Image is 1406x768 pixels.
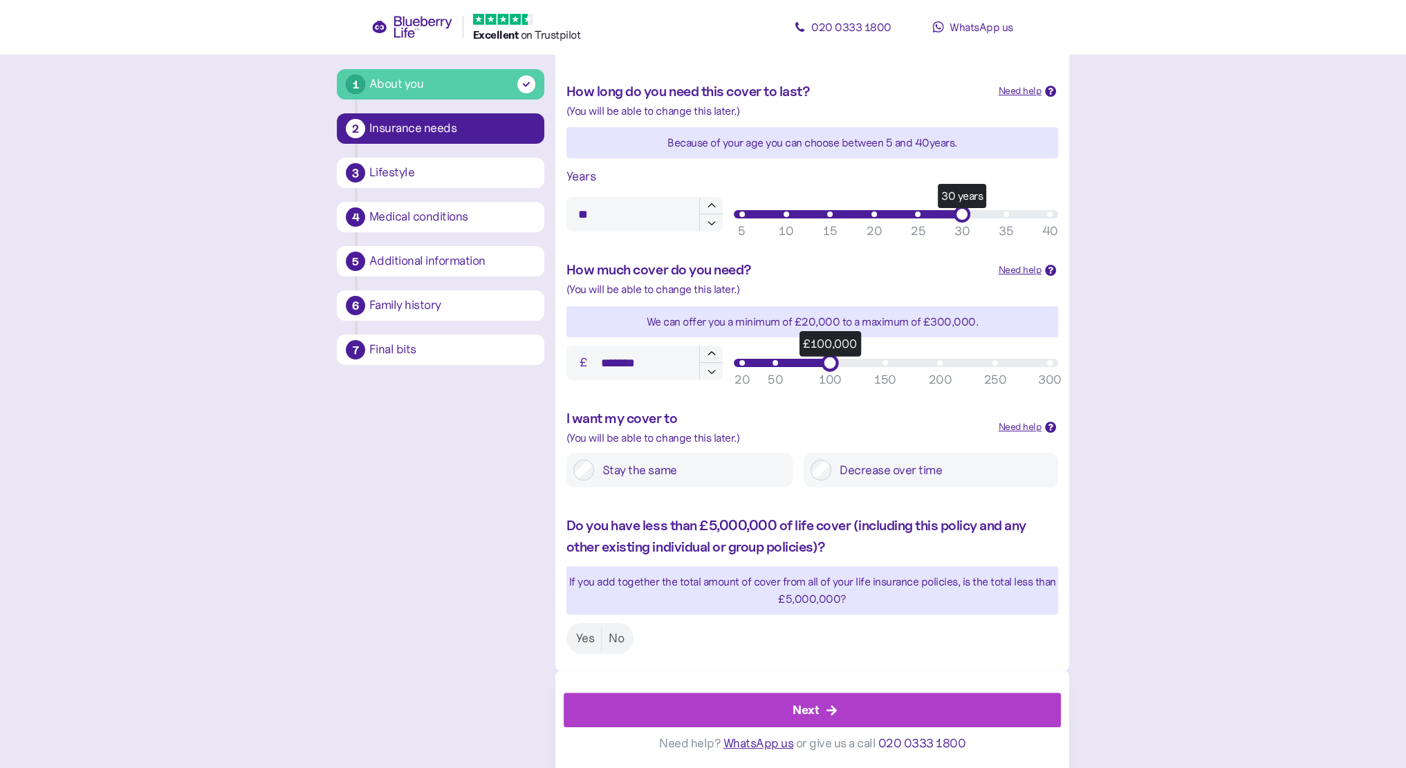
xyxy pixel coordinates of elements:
[566,167,1058,186] div: Years
[878,736,966,751] span: 020 0333 1800
[564,693,1061,727] button: Next
[566,281,1058,298] div: (You will be able to change this later.)
[1038,371,1062,389] div: 300
[566,573,1058,608] div: If you add together the total amount of cover from all of your life insurance policies, is the to...
[521,28,581,41] span: on Trustpilot
[950,20,1013,34] span: WhatsApp us
[867,222,882,241] div: 20
[566,515,1058,558] div: Do you have less than £5,000,000 of life cover (including this policy and any other existing indi...
[369,75,424,93] div: About you
[566,81,988,102] div: How long do you need this cover to last?
[569,626,602,651] label: Yes
[723,736,794,751] span: WhatsApp us
[346,163,365,182] div: 3
[346,252,365,271] div: 5
[734,371,750,389] div: 20
[983,371,1006,389] div: 250
[999,222,1013,241] div: 35
[999,84,1042,99] div: Need help
[911,13,1035,41] a: WhatsApp us
[566,313,1058,330] div: We can offer you a minimum of £20,000 to a maximum of £ 300,000 .
[346,207,365,227] div: 4
[337,335,544,365] button: 7Final bits
[337,202,544,232] button: 4Medical conditions
[337,158,544,188] button: 3Lifestyle
[738,222,746,241] div: 5
[781,13,905,41] a: 020 0333 1800
[823,222,837,241] div: 15
[779,222,793,241] div: 10
[911,222,925,241] div: 25
[346,340,365,359] div: 7
[566,429,988,447] div: (You will be able to change this later.)
[369,122,535,135] div: Insurance needs
[999,263,1042,278] div: Need help
[337,290,544,321] button: 6Family history
[768,371,783,389] div: 50
[369,211,535,223] div: Medical conditions
[928,371,952,389] div: 200
[566,259,988,281] div: How much cover do you need?
[566,102,1058,120] div: (You will be able to change this later.)
[874,371,896,389] div: 150
[369,299,535,312] div: Family history
[999,420,1042,435] div: Need help
[831,460,1051,480] label: Decrease over time
[1042,222,1058,241] div: 40
[566,134,1058,151] div: Because of your age you can choose between 5 and 40 years.
[954,222,970,241] div: 30
[369,344,535,356] div: Final bits
[369,255,535,268] div: Additional information
[594,460,786,480] label: Stay the same
[346,75,365,94] div: 1
[369,167,535,179] div: Lifestyle
[337,69,544,100] button: 1About you
[346,119,365,138] div: 2
[811,20,891,34] span: 020 0333 1800
[337,246,544,277] button: 5Additional information
[337,113,544,144] button: 2Insurance needs
[564,727,1061,760] div: Need help? or give us a call
[819,371,842,389] div: 100
[346,296,365,315] div: 6
[473,28,521,41] span: Excellent ️
[602,626,631,651] label: No
[793,701,819,720] div: Next
[566,408,988,429] div: I want my cover to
